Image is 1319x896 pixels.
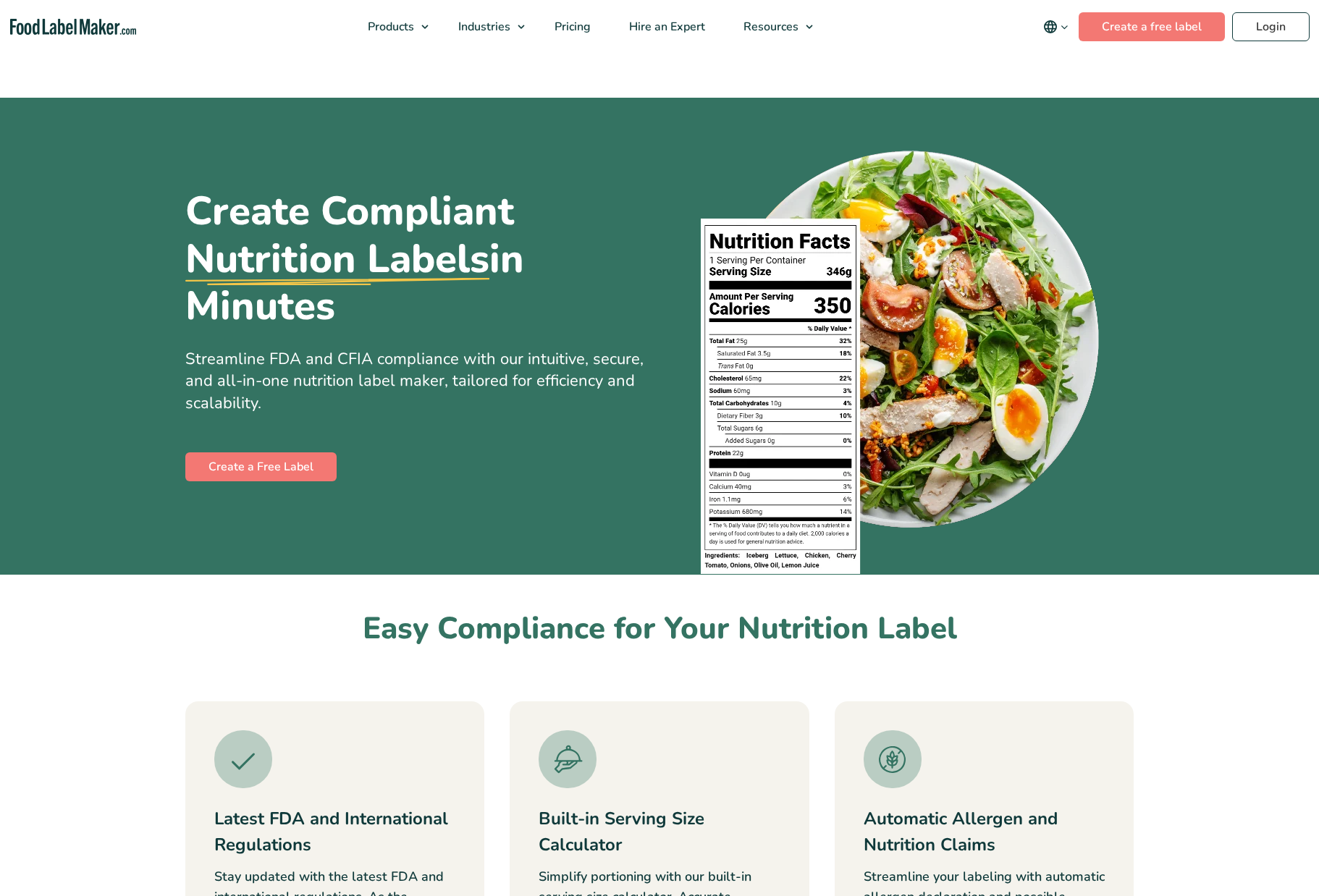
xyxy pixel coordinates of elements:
[185,452,337,481] a: Create a Free Label
[363,19,416,35] span: Products
[214,806,455,858] h3: Latest FDA and International Regulations
[185,236,489,284] u: Nutrition Labels
[625,19,707,35] span: Hire an Expert
[701,141,1104,575] img: A plate of food with a nutrition facts label on top of it.
[550,19,592,35] span: Pricing
[739,19,800,35] span: Resources
[185,348,644,415] span: Streamline FDA and CFIA compliance with our intuitive, secure, and all-in-one nutrition label mak...
[185,609,1134,649] h2: Easy Compliance for Your Nutrition Label
[214,730,272,788] img: A green tick icon.
[454,19,512,35] span: Industries
[864,806,1105,858] h3: Automatic Allergen and Nutrition Claims
[1232,12,1310,41] a: Login
[185,188,649,331] h1: Create Compliant in Minutes
[539,806,780,858] h3: Built-in Serving Size Calculator
[1079,12,1225,41] a: Create a free label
